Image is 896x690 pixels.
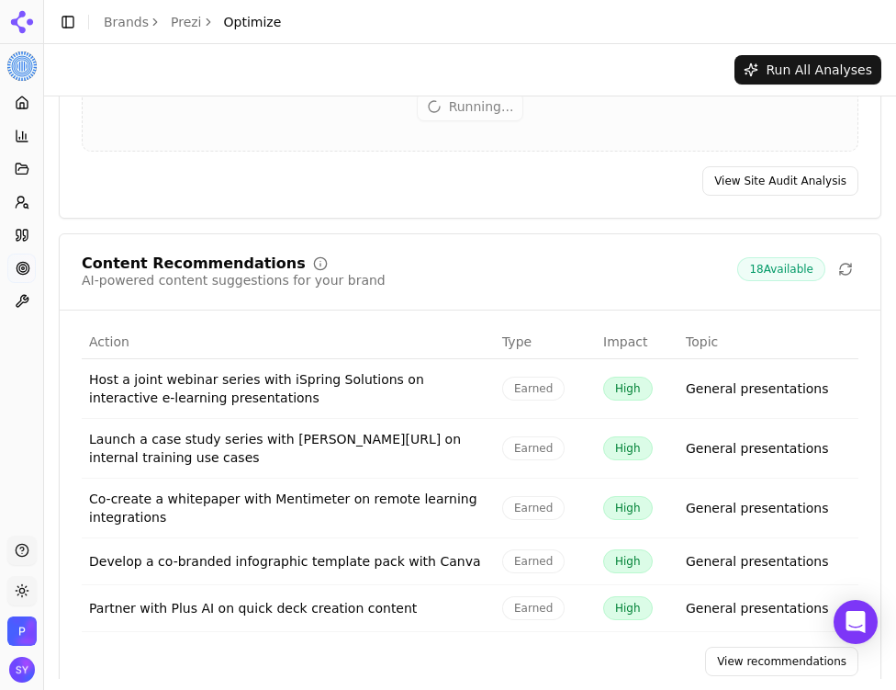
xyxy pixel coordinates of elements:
[89,490,487,526] div: Co-create a whitepaper with Mentimeter on remote learning integrations
[834,600,878,644] div: Open Intercom Messenger
[603,549,653,573] span: High
[104,13,281,31] nav: breadcrumb
[82,325,858,632] div: Data table
[7,616,37,646] img: Prezi
[603,436,653,460] span: High
[686,439,829,458] a: General presentations
[686,552,829,571] a: General presentations
[502,496,565,520] span: Earned
[7,616,37,646] button: Open organization switcher
[734,55,881,85] button: Run All Analyses
[502,549,565,573] span: Earned
[705,647,858,676] a: View recommendations
[7,51,37,81] img: Prezi
[89,430,487,467] div: Launch a case study series with [PERSON_NAME][URL] on internal training use cases
[502,596,565,620] span: Earned
[603,377,653,401] span: High
[104,15,149,29] a: Brands
[89,333,487,351] div: Action
[686,599,829,617] a: General presentations
[737,257,825,281] span: 18 Available
[7,51,37,81] button: Current brand: Prezi
[686,499,829,517] a: General presentations
[603,596,653,620] span: High
[686,333,873,351] div: Topic
[89,370,487,407] div: Host a joint webinar series with iSpring Solutions on interactive e-learning presentations
[9,657,35,683] img: Stephanie Yu
[502,333,588,351] div: Type
[502,377,565,401] span: Earned
[89,552,487,571] div: Develop a co-branded infographic template pack with Canva
[89,599,487,617] div: Partner with Plus AI on quick deck creation content
[224,13,282,31] span: Optimize
[603,333,671,351] div: Impact
[82,271,386,289] div: AI-powered content suggestions for your brand
[9,657,35,683] button: Open user button
[686,379,829,398] a: General presentations
[82,256,306,271] div: Content Recommendations
[603,496,653,520] span: High
[502,436,565,460] span: Earned
[702,166,858,196] a: View Site Audit Analysis
[171,13,202,31] a: Prezi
